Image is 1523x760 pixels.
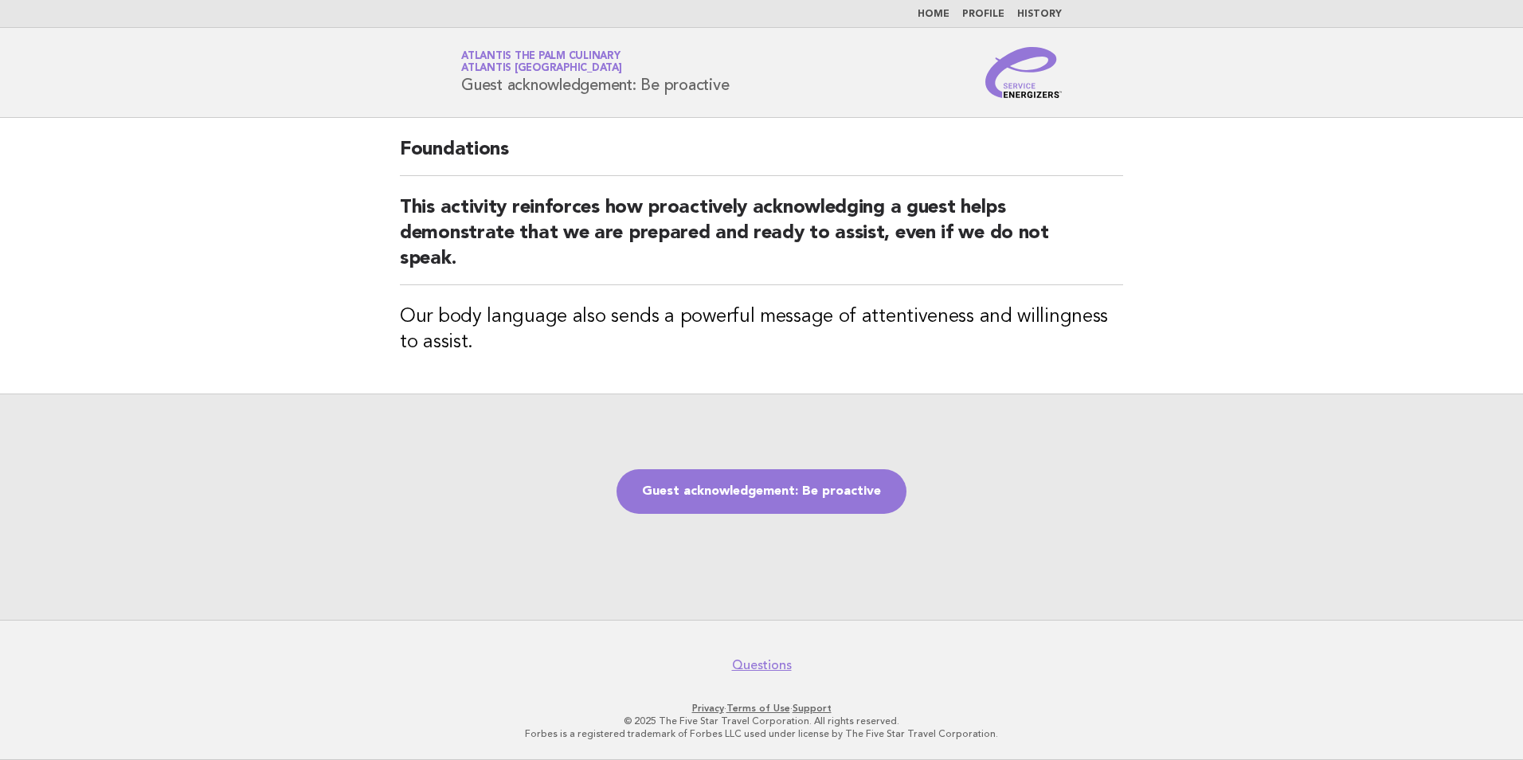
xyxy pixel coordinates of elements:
a: Privacy [692,703,724,714]
p: Forbes is a registered trademark of Forbes LLC used under license by The Five Star Travel Corpora... [274,727,1249,740]
h1: Guest acknowledgement: Be proactive [461,52,729,93]
a: Guest acknowledgement: Be proactive [617,469,906,514]
a: Atlantis The Palm CulinaryAtlantis [GEOGRAPHIC_DATA] [461,51,622,73]
h2: Foundations [400,137,1123,176]
img: Service Energizers [985,47,1062,98]
h3: Our body language also sends a powerful message of attentiveness and willingness to assist. [400,304,1123,355]
h2: This activity reinforces how proactively acknowledging a guest helps demonstrate that we are prep... [400,195,1123,285]
a: Profile [962,10,1004,19]
a: Terms of Use [726,703,790,714]
a: Questions [732,657,792,673]
a: Home [918,10,949,19]
p: · · [274,702,1249,715]
p: © 2025 The Five Star Travel Corporation. All rights reserved. [274,715,1249,727]
a: History [1017,10,1062,19]
a: Support [793,703,832,714]
span: Atlantis [GEOGRAPHIC_DATA] [461,64,622,74]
